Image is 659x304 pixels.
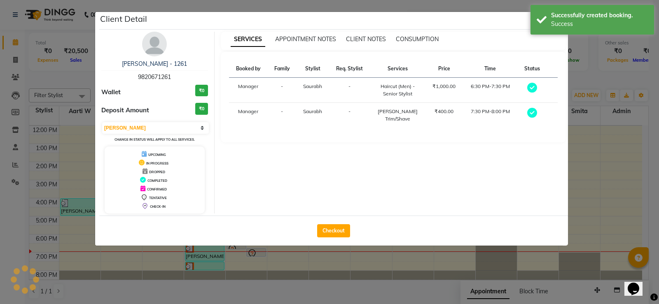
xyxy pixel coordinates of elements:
span: 9820671261 [138,73,171,81]
span: COMPLETED [147,179,167,183]
h3: ₹0 [195,85,208,97]
th: Booked by [229,60,268,78]
div: ₹400.00 [430,108,458,115]
td: - [268,78,297,103]
td: - [329,78,370,103]
button: Checkout [317,224,350,237]
span: Saurabh [303,108,322,114]
th: Req. Stylist [329,60,370,78]
h5: Client Detail [100,13,147,25]
span: UPCOMING [148,153,166,157]
div: ₹1,000.00 [430,83,458,90]
img: avatar [142,32,167,56]
span: CONSUMPTION [396,35,439,43]
span: IN PROGRESS [146,161,168,165]
span: TENTATIVE [149,196,167,200]
td: Manager [229,103,268,128]
span: Wallet [101,88,121,97]
th: Services [370,60,425,78]
td: Manager [229,78,268,103]
span: SERVICES [231,32,265,47]
a: [PERSON_NAME] - 1261 [122,60,187,67]
span: Deposit Amount [101,106,149,115]
th: Stylist [297,60,329,78]
th: Status [518,60,547,78]
th: Family [268,60,297,78]
div: Successfully created booking. [551,11,648,20]
td: 7:30 PM-8:00 PM [463,103,518,128]
span: DROPPED [149,170,165,174]
td: - [329,103,370,128]
div: Haircut (Men) - Senior Stylist [375,83,421,97]
th: Time [463,60,518,78]
th: Price [425,60,463,78]
h3: ₹0 [195,103,208,115]
span: Saurabh [303,83,322,89]
small: Change in status will apply to all services. [115,137,195,142]
td: 6:30 PM-7:30 PM [463,78,518,103]
div: [PERSON_NAME] Trim/Shave [375,108,421,123]
span: CONFIRMED [147,187,167,191]
td: - [268,103,297,128]
span: CHECK-IN [150,204,166,209]
iframe: chat widget [624,271,651,296]
span: CLIENT NOTES [346,35,386,43]
div: Success [551,20,648,28]
span: APPOINTMENT NOTES [275,35,336,43]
